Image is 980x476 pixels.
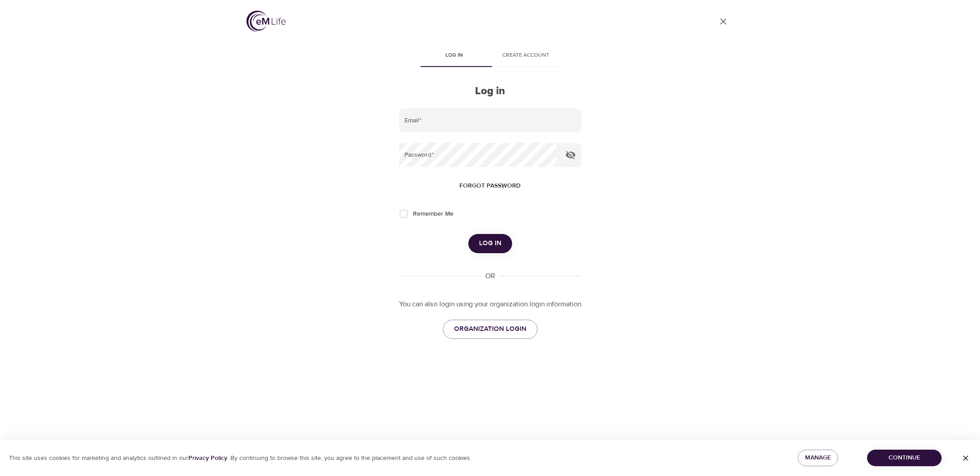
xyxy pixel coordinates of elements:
span: ORGANIZATION LOGIN [454,323,526,335]
span: Log in [424,51,485,60]
span: Create account [496,51,556,60]
span: Log in [479,238,501,249]
p: You can also login using your organization login information [399,299,581,309]
span: Continue [874,452,934,463]
button: Manage [798,450,838,466]
span: Forgot password [459,180,521,192]
button: Log in [468,234,512,253]
a: ORGANIZATION LOGIN [443,320,538,338]
button: Forgot password [456,178,524,194]
a: close [713,11,734,32]
span: Manage [805,452,831,463]
span: Remember Me [413,209,454,219]
a: Privacy Policy [188,454,227,462]
div: disabled tabs example [399,46,581,67]
div: OR [482,271,499,281]
button: Continue [867,450,942,466]
img: logo [246,11,286,32]
h2: Log in [399,85,581,98]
